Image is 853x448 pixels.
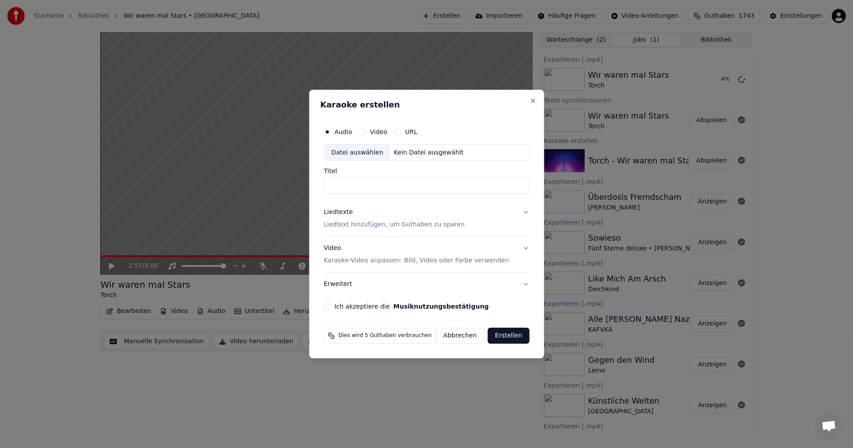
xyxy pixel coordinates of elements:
label: Ich akzeptiere die [335,303,489,309]
button: Ich akzeptiere die [393,303,489,309]
div: Liedtexte [324,208,353,217]
p: Liedtext hinzufügen, um Guthaben zu sparen [324,221,465,230]
button: Erstellen [488,328,529,344]
p: Karaoke-Video anpassen: Bild, Video oder Farbe verwenden [324,256,509,265]
h2: Karaoke erstellen [320,101,533,109]
label: Video [370,129,387,135]
button: VideoKaraoke-Video anpassen: Bild, Video oder Farbe verwenden [324,237,530,273]
div: Video [324,244,509,266]
label: URL [405,129,418,135]
button: Erweitert [324,273,530,296]
div: Kein Datei ausgewählt [391,148,467,157]
button: LiedtexteLiedtext hinzufügen, um Guthaben zu sparen [324,201,530,237]
label: Audio [335,129,352,135]
span: Dies wird 5 Guthaben verbrauchen [339,332,432,339]
button: Abbrechen [436,328,484,344]
label: Titel [324,168,530,174]
div: Datei auswählen [324,145,391,161]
